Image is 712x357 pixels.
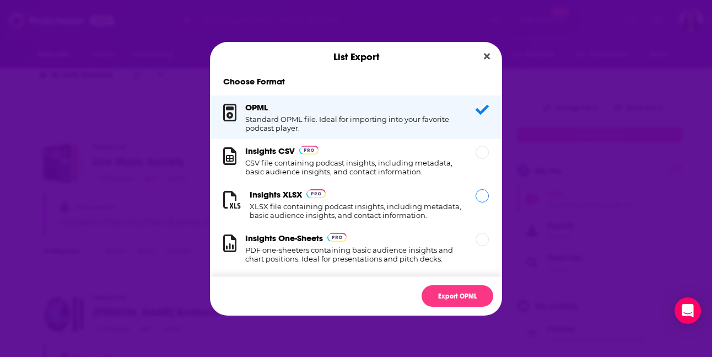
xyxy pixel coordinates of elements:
h3: OPML [245,102,268,113]
button: Close [479,50,494,63]
h1: CSV file containing podcast insights, including metadata, basic audience insights, and contact in... [245,158,462,176]
h1: PDF one-sheeters containing basic audience insights and chart positions. Ideal for presentations ... [245,246,462,263]
button: Export OPML [422,285,493,307]
h3: Insights XLSX [250,189,302,200]
h1: XLSX file containing podcast insights, including metadata, basic audience insights, and contact i... [250,202,462,220]
h3: Insights CSV [245,146,295,156]
h1: Standard OPML file. Ideal for importing into your favorite podcast player. [245,115,462,132]
h3: Insights One-Sheets [245,233,323,243]
img: Podchaser Pro [327,233,347,242]
div: List Export [210,42,502,72]
h1: Choose Format [210,76,502,87]
div: Open Intercom Messenger [675,297,701,324]
img: Podchaser Pro [299,146,319,154]
img: Podchaser Pro [306,189,326,198]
